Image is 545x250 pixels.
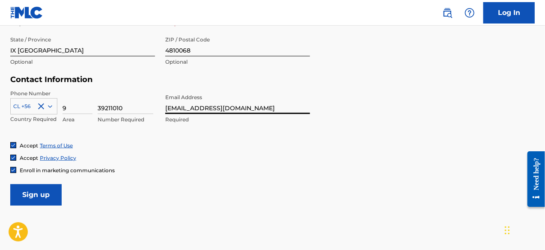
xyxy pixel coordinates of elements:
p: Country Required [10,115,57,123]
a: Log In [483,2,535,24]
img: MLC Logo [10,6,43,19]
span: Accept [20,142,38,149]
div: Arrastrar [505,218,510,243]
h5: Contact Information [10,75,310,85]
img: checkbox [11,143,16,148]
img: help [465,8,475,18]
span: Accept [20,155,38,161]
div: Widget de chat [502,209,545,250]
p: Optional [10,58,155,66]
img: checkbox [11,168,16,173]
a: Privacy Policy [40,155,76,161]
span: Enroll in marketing communications [20,167,115,174]
a: Terms of Use [40,142,73,149]
div: Help [461,4,478,21]
p: Required [165,116,310,124]
p: Optional [165,58,310,66]
p: Area [63,116,92,124]
input: Sign up [10,184,62,206]
iframe: Chat Widget [502,209,545,250]
a: Public Search [439,4,456,21]
img: search [442,8,453,18]
img: checkbox [11,155,16,160]
p: Number Required [98,116,153,124]
iframe: Resource Center [521,145,545,214]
